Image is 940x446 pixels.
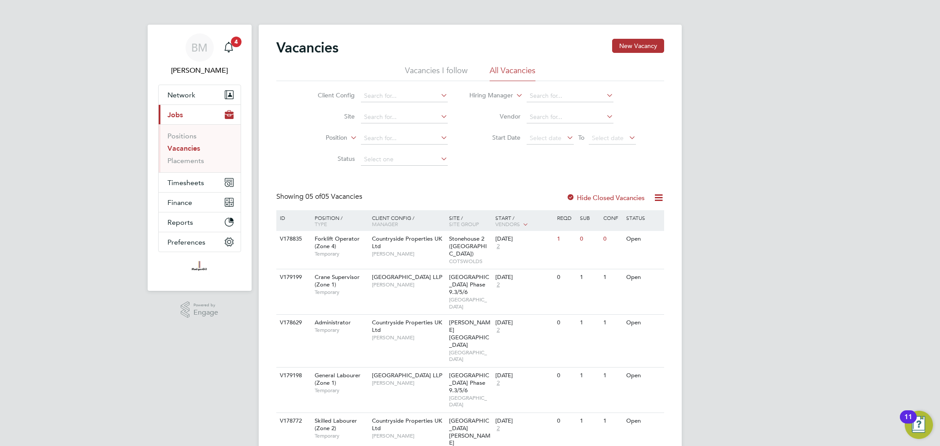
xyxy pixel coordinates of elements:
div: Sub [578,210,601,225]
span: COTSWOLDS [449,258,491,265]
span: 4 [231,37,242,47]
span: 05 Vacancies [305,192,362,201]
div: 1 [601,413,624,429]
a: Positions [167,132,197,140]
div: 0 [555,413,578,429]
button: Jobs [159,105,241,124]
input: Search for... [361,90,448,102]
label: Start Date [470,134,520,141]
div: 1 [601,315,624,331]
nav: Main navigation [148,25,252,291]
span: Timesheets [167,178,204,187]
div: V179198 [278,368,308,384]
label: Vendor [470,112,520,120]
span: 2 [495,281,501,289]
a: Powered byEngage [181,301,218,318]
div: Jobs [159,124,241,172]
span: Powered by [193,301,218,309]
span: Vendors [495,220,520,227]
h2: Vacancies [276,39,338,56]
span: Crane Supervisor (Zone 1) [315,273,360,288]
input: Search for... [361,132,448,145]
span: [PERSON_NAME] [372,281,445,288]
div: Reqd [555,210,578,225]
span: Forklift Operator (Zone 4) [315,235,360,250]
span: 2 [495,327,501,334]
div: V179199 [278,269,308,286]
div: 0 [578,231,601,247]
a: Go to home page [158,261,241,275]
span: 2 [495,379,501,387]
span: Countryside Properties UK Ltd [372,417,442,432]
input: Search for... [527,90,613,102]
div: 1 [601,269,624,286]
li: All Vacancies [490,65,535,81]
div: V178629 [278,315,308,331]
span: Reports [167,218,193,227]
label: Site [304,112,355,120]
span: [GEOGRAPHIC_DATA] [449,349,491,363]
div: [DATE] [495,417,553,425]
button: Open Resource Center, 11 new notifications [905,411,933,439]
span: Engage [193,309,218,316]
div: 1 [578,315,601,331]
button: Network [159,85,241,104]
span: Finance [167,198,192,207]
span: Network [167,91,195,99]
button: New Vacancy [612,39,664,53]
span: Type [315,220,327,227]
div: Open [624,368,662,384]
button: Preferences [159,232,241,252]
span: [PERSON_NAME] [372,379,445,387]
div: 0 [555,368,578,384]
div: Showing [276,192,364,201]
span: [PERSON_NAME] [372,334,445,341]
span: Jobs [167,111,183,119]
div: 1 [601,368,624,384]
div: 11 [904,417,912,428]
span: Temporary [315,387,368,394]
div: 1 [578,413,601,429]
a: BM[PERSON_NAME] [158,33,241,76]
span: BM [191,42,208,53]
span: [GEOGRAPHIC_DATA] Phase 9.3/5/6 [449,273,489,296]
img: madigangill-logo-retina.png [189,261,209,275]
button: Timesheets [159,173,241,192]
li: Vacancies I follow [405,65,468,81]
label: Status [304,155,355,163]
span: [PERSON_NAME] [372,250,445,257]
input: Search for... [361,111,448,123]
div: Open [624,315,662,331]
input: Select one [361,153,448,166]
span: Temporary [315,289,368,296]
input: Search for... [527,111,613,123]
span: Countryside Properties UK Ltd [372,235,442,250]
div: 1 [578,269,601,286]
label: Position [297,134,347,142]
a: Placements [167,156,204,165]
span: General Labourer (Zone 1) [315,372,360,387]
span: Stonehouse 2 ([GEOGRAPHIC_DATA]) [449,235,487,257]
span: Temporary [315,432,368,439]
div: [DATE] [495,319,553,327]
div: Status [624,210,662,225]
div: Start / [493,210,555,232]
div: Open [624,231,662,247]
span: [GEOGRAPHIC_DATA] Phase 9.3/5/6 [449,372,489,394]
span: [GEOGRAPHIC_DATA] LLP [372,273,442,281]
span: [PERSON_NAME] [372,432,445,439]
div: ID [278,210,308,225]
div: V178835 [278,231,308,247]
div: Open [624,413,662,429]
span: [GEOGRAPHIC_DATA] LLP [372,372,442,379]
label: Hide Closed Vacancies [566,193,645,202]
span: 2 [495,425,501,432]
span: Select date [530,134,561,142]
span: [GEOGRAPHIC_DATA] [449,296,491,310]
label: Hiring Manager [462,91,513,100]
span: Countryside Properties UK Ltd [372,319,442,334]
span: To [576,132,587,143]
div: Conf [601,210,624,225]
div: 0 [555,269,578,286]
span: [GEOGRAPHIC_DATA] [449,394,491,408]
